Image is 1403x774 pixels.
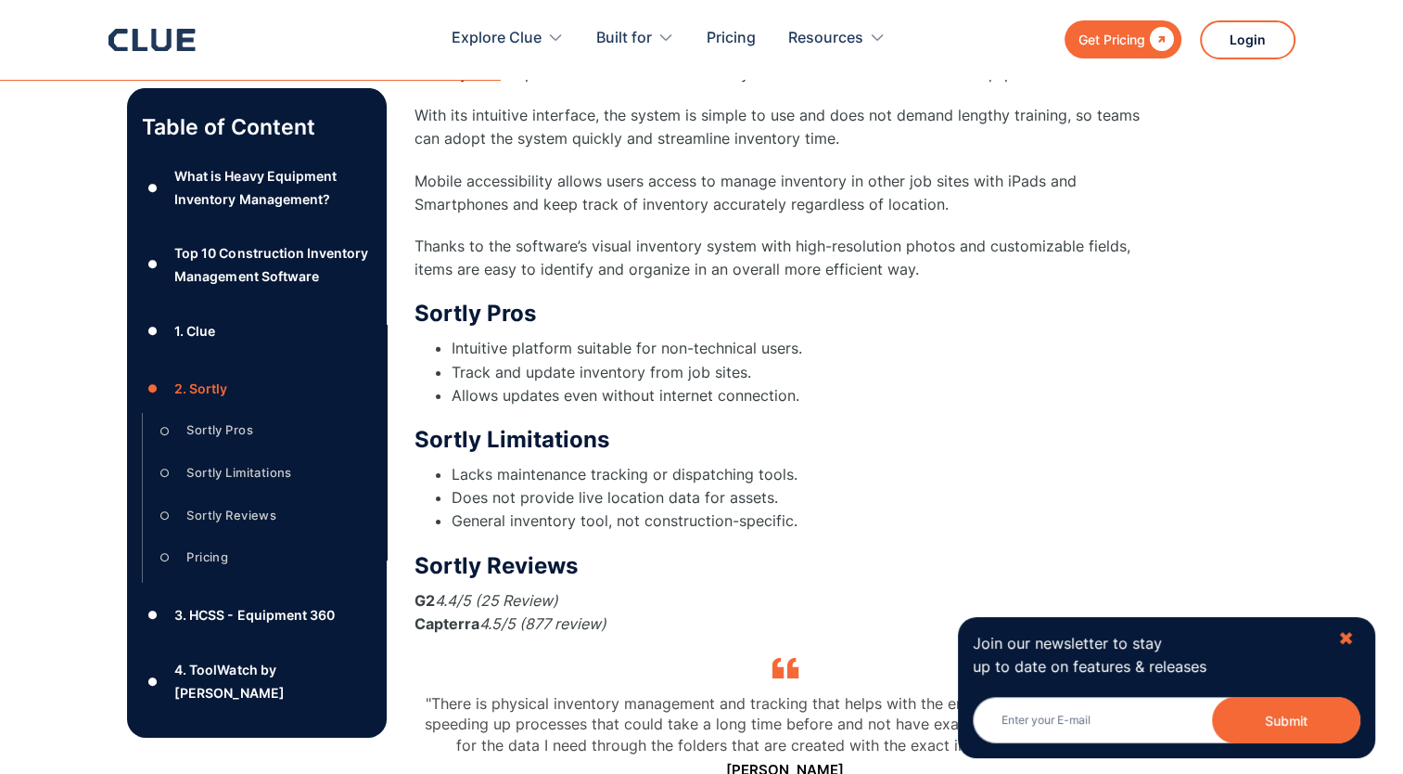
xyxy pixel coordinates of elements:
[596,9,652,68] div: Built for
[154,544,358,572] a: ○Pricing
[154,501,176,529] div: ○
[415,614,479,633] strong: Capterra
[415,235,1156,281] p: Thanks to the software’s visual inventory system with high-resolution photos and customizable fie...
[142,317,164,345] div: ●
[1200,20,1295,59] a: Login
[154,459,176,487] div: ○
[479,614,606,633] em: 4.5/5 (877 review)
[142,601,164,629] div: ●
[973,697,1360,743] input: Enter your E-mail
[174,377,227,400] div: 2. Sortly
[142,174,164,202] div: ●
[452,510,1156,533] li: General inventory tool, not construction-specific.
[154,459,358,487] a: ○Sortly Limitations
[415,300,1156,328] h3: Sortly Pros
[142,735,164,763] div: ●
[415,104,1156,150] p: With its intuitive interface, the system is simple to use and does not demand lengthy training, s...
[142,241,372,288] a: ●Top 10 Construction Inventory Management Software
[1145,28,1174,51] div: 
[142,317,372,345] a: ●1. Clue
[186,546,228,569] div: Pricing
[142,164,372,211] a: ●What is Heavy Equipment Inventory Management?
[154,417,176,445] div: ○
[973,632,1321,678] p: Join our newsletter to stay up to date on features & releases
[174,241,371,288] div: Top 10 Construction Inventory Management Software
[415,552,1156,580] h3: Sortly Reviews
[186,504,276,527] div: Sortly Reviews
[142,251,164,278] div: ●
[174,319,215,342] div: 1. Clue
[415,426,1156,454] h3: Sortly Limitations
[186,461,291,484] div: Sortly Limitations
[788,9,863,68] div: Resources
[142,735,372,763] a: ●5. [GEOGRAPHIC_DATA]
[707,9,756,68] a: Pricing
[186,419,252,442] div: Sortly Pros
[1338,627,1354,651] div: ✖
[452,486,1156,510] li: Does not provide live location data for assets.
[142,668,164,696] div: ●
[142,601,372,629] a: ●3. HCSS - Equipment 360
[154,544,176,572] div: ○
[1065,20,1181,58] a: Get Pricing
[142,112,372,142] p: Table of Content
[452,337,1156,360] li: Intuitive platform suitable for non-technical users.
[452,9,564,68] div: Explore Clue
[1212,697,1360,743] button: Submit
[415,170,1156,216] p: Mobile accessibility allows users access to manage inventory in other job sites with iPads and Sm...
[174,658,371,704] div: 4. ToolWatch by [PERSON_NAME]
[174,603,334,626] div: 3. HCSS - Equipment 360
[142,375,372,403] a: ●2. Sortly
[435,591,558,610] em: 4.4/5 (25 Review)
[142,375,164,403] div: ●
[452,9,542,68] div: Explore Clue
[174,737,326,760] div: 5. [GEOGRAPHIC_DATA]
[154,417,358,445] a: ○Sortly Pros
[415,591,435,610] strong: G2
[452,384,1156,407] li: Allows updates even without internet connection.
[788,9,886,68] div: Resources
[174,164,371,211] div: What is Heavy Equipment Inventory Management?
[1078,28,1145,51] div: Get Pricing
[596,9,674,68] div: Built for
[452,361,1156,384] li: Track and update inventory from job sites.
[452,463,1156,486] li: Lacks maintenance tracking or dispatching tools.
[142,658,372,704] a: ●4. ToolWatch by [PERSON_NAME]
[154,501,358,529] a: ○Sortly Reviews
